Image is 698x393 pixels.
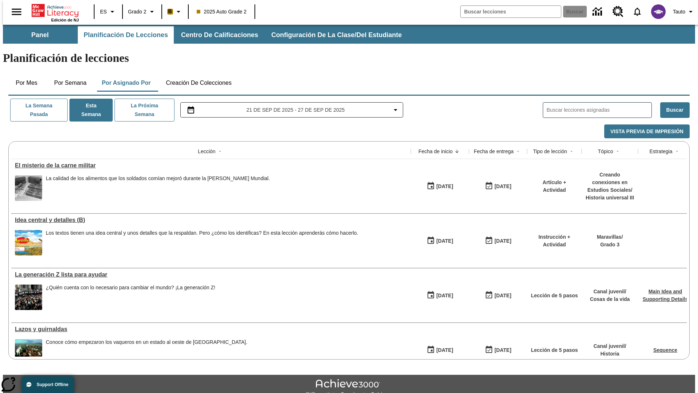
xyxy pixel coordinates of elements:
div: Los textos tienen una idea central y unos detalles que la respaldan. Pero ¿cómo los identificas? ... [46,230,358,255]
div: Lección [198,148,215,155]
a: Main Idea and Supporting Details [643,289,688,302]
a: Centro de recursos, Se abrirá en una pestaña nueva. [608,2,628,21]
div: [DATE] [494,182,511,191]
button: Configuración de la clase/del estudiante [265,26,408,44]
h1: Planificación de lecciones [3,51,695,65]
span: 2025 Auto Grade 2 [197,8,247,16]
a: La generación Z lista para ayudar , Lecciones [15,271,407,278]
button: 09/21/25: Último día en que podrá accederse la lección [482,234,514,248]
button: Support Offline [22,376,74,393]
div: [DATE] [494,291,511,300]
div: Conoce cómo empezaron los vaqueros en un estado al oeste de Estados Unidos. [46,339,247,365]
div: Portada [32,3,79,22]
span: B [168,7,172,16]
button: Panel [4,26,76,44]
div: Lazos y guirnaldas [15,326,407,333]
span: Panel [31,31,49,39]
a: Portada [32,3,79,18]
button: Seleccione el intervalo de fechas opción del menú [184,106,400,114]
div: [DATE] [436,346,453,355]
button: Perfil/Configuración [670,5,698,18]
button: Planificación de lecciones [78,26,174,44]
button: Sort [613,147,622,156]
span: Centro de calificaciones [181,31,258,39]
button: Por mes [8,74,45,92]
div: Subbarra de navegación [3,25,695,44]
div: [DATE] [436,182,453,191]
div: [DATE] [436,237,453,246]
div: Fecha de entrega [474,148,514,155]
span: Tauto [673,8,685,16]
div: La calidad de los alimentos que los soldados comían mejoró durante la Segunda Guerra Mundial. [46,175,270,201]
div: Fecha de inicio [418,148,453,155]
button: Sort [567,147,576,156]
button: 09/21/25: Primer día en que estuvo disponible la lección [424,179,456,193]
button: Lenguaje: ES, Selecciona un idioma [97,5,120,18]
div: [DATE] [494,237,511,246]
span: ES [100,8,107,16]
p: Canal juvenil / [590,288,630,295]
div: El misterio de la carne militar [15,162,407,169]
img: avatar image [651,4,666,19]
p: Historia [593,350,626,358]
div: [DATE] [436,291,453,300]
span: 21 de sep de 2025 - 27 de sep de 2025 [246,106,345,114]
p: Artículo + Actividad [531,179,578,194]
button: 09/21/25: Último día en que podrá accederse la lección [482,343,514,357]
button: Por asignado por [96,74,157,92]
button: 09/21/25: Último día en que podrá accederse la lección [482,289,514,302]
div: ¿Quién cuenta con lo necesario para cambiar el mundo? ¡La generación Z! [46,285,215,291]
p: Maravillas / [597,233,623,241]
button: Grado: Grado 2, Elige un grado [125,5,159,18]
a: Notificaciones [628,2,647,21]
button: Sort [514,147,522,156]
div: Conoce cómo empezaron los vaqueros en un estado al oeste de [GEOGRAPHIC_DATA]. [46,339,247,345]
div: Tipo de lección [533,148,567,155]
button: 09/21/25: Primer día en que estuvo disponible la lección [424,234,456,248]
button: 09/21/25: Último día en que podrá accederse la lección [482,179,514,193]
a: Sequence [653,347,677,353]
p: Lección de 5 pasos [531,292,578,299]
div: Tópico [598,148,613,155]
input: Buscar lecciones asignadas [547,105,651,115]
button: Abrir el menú lateral [6,1,27,23]
span: Edición de NJ [51,18,79,22]
div: Idea central y detalles (B) [15,217,407,223]
button: La próxima semana [115,99,174,122]
p: Creando conexiones en Estudios Sociales / [585,171,634,194]
span: Planificación de lecciones [84,31,168,39]
button: Boost El color de la clase es anaranjado claro. Cambiar el color de la clase. [164,5,186,18]
button: Esta semana [69,99,113,122]
button: Centro de calificaciones [175,26,264,44]
button: Buscar [660,102,690,118]
p: Grado 3 [597,241,623,249]
button: 09/21/25: Primer día en que estuvo disponible la lección [424,343,456,357]
button: Creación de colecciones [160,74,237,92]
p: Instrucción + Actividad [531,233,578,249]
div: La generación Z lista para ayudar [15,271,407,278]
p: Cosas de la vida [590,295,630,303]
button: Escoja un nuevo avatar [647,2,670,21]
p: La calidad de los alimentos que los soldados comían mejoró durante la [PERSON_NAME] Mundial. [46,175,270,182]
img: paniolos hawaianos (vaqueros) arreando ganado [15,339,42,365]
p: Canal juvenil / [593,342,626,350]
button: Por semana [48,74,92,92]
button: La semana pasada [10,99,68,122]
button: Sort [673,147,681,156]
a: El misterio de la carne militar , Lecciones [15,162,407,169]
span: Configuración de la clase/del estudiante [271,31,402,39]
span: Grado 2 [128,8,147,16]
button: 09/21/25: Primer día en que estuvo disponible la lección [424,289,456,302]
a: Idea central y detalles (B), Lecciones [15,217,407,223]
p: Lección de 5 pasos [531,346,578,354]
div: [DATE] [494,346,511,355]
p: Historia universal III [585,194,634,202]
svg: Collapse Date Range Filter [391,106,400,114]
img: Fotografía en blanco y negro que muestra cajas de raciones de comida militares con la etiqueta U.... [15,175,42,201]
div: ¿Quién cuenta con lo necesario para cambiar el mundo? ¡La generación Z! [46,285,215,310]
input: Buscar campo [461,6,561,17]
